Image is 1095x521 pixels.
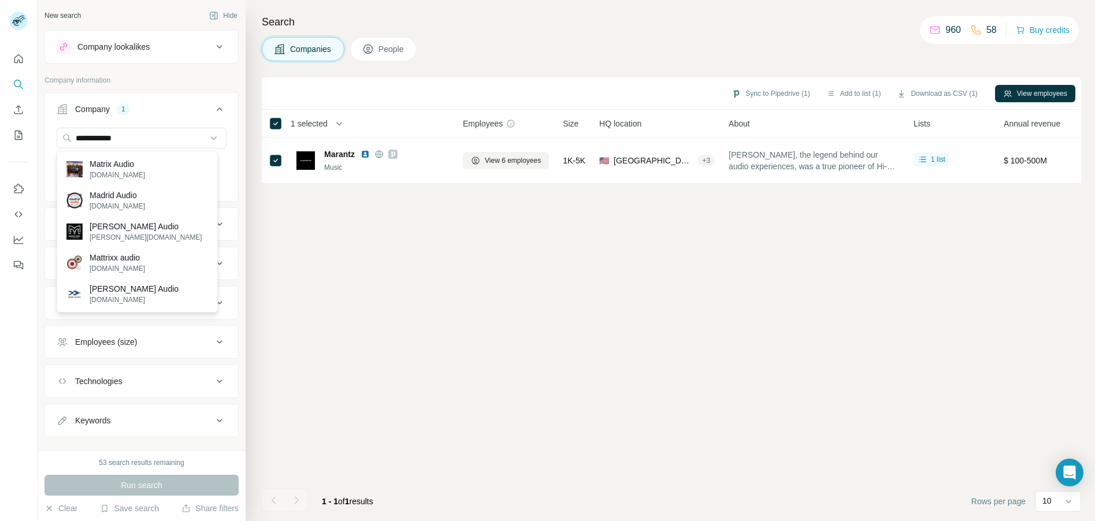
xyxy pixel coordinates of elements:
button: Employees (size) [45,328,238,356]
button: Search [9,74,28,95]
button: Add to list (1) [818,85,889,102]
span: Rows per page [971,496,1026,507]
span: [PERSON_NAME], the legend behind our audio experiences, was a true pioneer of Hi-Fi. Surrounded b... [729,149,900,172]
div: Company lookalikes [77,41,150,53]
div: New search [44,10,81,21]
button: My lists [9,125,28,146]
p: [PERSON_NAME] Audio [90,283,179,295]
p: 10 [1042,495,1052,507]
button: Share filters [181,503,239,514]
button: Keywords [45,407,238,434]
div: 1 [117,104,130,114]
button: Hide [201,7,246,24]
p: [DOMAIN_NAME] [90,170,145,180]
img: Matrix Audio [66,161,83,177]
button: Buy credits [1016,22,1070,38]
div: Open Intercom Messenger [1056,459,1083,486]
button: Enrich CSV [9,99,28,120]
span: View 6 employees [485,155,541,166]
p: Matrix Audio [90,158,145,170]
p: 960 [945,23,961,37]
span: HQ location [599,118,641,129]
div: Keywords [75,415,110,426]
button: Company1 [45,95,238,128]
span: $ 100-500M [1004,156,1047,165]
p: [PERSON_NAME][DOMAIN_NAME] [90,232,202,243]
button: Save search [100,503,159,514]
p: 58 [986,23,997,37]
span: Size [563,118,578,129]
span: Employees [463,118,503,129]
h4: Search [262,14,1081,30]
span: 1 [345,497,350,506]
p: [PERSON_NAME] Audio [90,221,202,232]
button: HQ location [45,250,238,277]
span: Annual revenue [1004,118,1060,129]
div: + 3 [697,155,715,166]
button: Clear [44,503,77,514]
div: Employees (size) [75,336,137,348]
span: Marantz [324,148,355,160]
button: Industry [45,210,238,238]
span: Lists [914,118,930,129]
img: LinkedIn logo [361,150,370,159]
span: 1 list [931,154,945,165]
button: View 6 employees [463,152,549,169]
p: Madrid Audio [90,189,145,201]
span: About [729,118,750,129]
p: [DOMAIN_NAME] [90,295,179,305]
button: Download as CSV (1) [889,85,985,102]
span: Companies [290,43,332,55]
img: Martin Audio [66,224,83,240]
button: Technologies [45,367,238,395]
p: [DOMAIN_NAME] [90,263,145,274]
span: 1 selected [291,118,328,129]
div: Technologies [75,375,123,387]
span: 🇺🇸 [599,155,609,166]
span: 1K-5K [563,155,585,166]
p: Company information [44,75,239,85]
div: 53 search results remaining [99,457,184,468]
button: Use Surfe API [9,204,28,225]
button: Use Surfe on LinkedIn [9,178,28,199]
img: Logo of Marantz [296,151,315,170]
img: Madrid Audio [66,192,83,209]
button: Quick start [9,49,28,69]
button: Company lookalikes [45,33,238,61]
p: Mattrixx audio [90,252,145,263]
button: Sync to Pipedrive (1) [723,85,818,102]
button: View employees [995,85,1075,102]
img: Marx Audio [66,286,83,302]
img: Mattrixx audio [66,255,83,271]
button: Annual revenue ($) [45,289,238,317]
button: Dashboard [9,229,28,250]
span: [GEOGRAPHIC_DATA] [614,155,693,166]
button: Feedback [9,255,28,276]
p: [DOMAIN_NAME] [90,201,145,211]
div: Music [324,162,449,173]
span: 1 - 1 [322,497,338,506]
span: of [338,497,345,506]
div: Company [75,103,110,115]
span: results [322,497,373,506]
span: People [378,43,405,55]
